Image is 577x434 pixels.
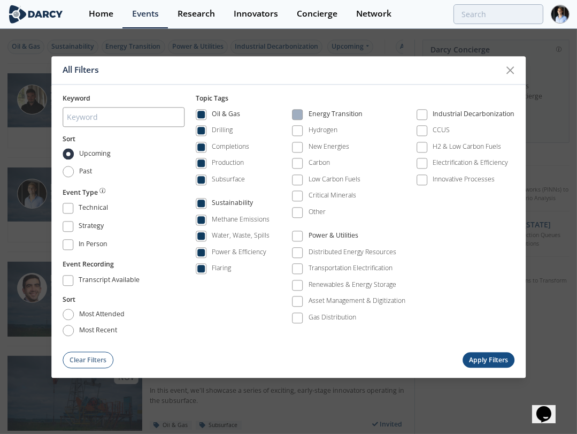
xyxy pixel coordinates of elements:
div: New Energies [309,142,349,151]
div: Energy Transition [309,109,363,122]
div: Renewables & Energy Storage [309,280,396,290]
span: Sort [63,295,75,304]
input: most attended [63,309,74,320]
div: Water, Waste, Spills [212,231,270,241]
div: H2 & Low Carbon Fuels [433,142,501,151]
div: Strategy [79,222,104,234]
button: Sort [63,135,75,144]
div: Drilling [212,126,233,135]
div: Low Carbon Fuels [309,174,360,184]
div: Transportation Electrification [309,264,393,273]
div: Events [132,10,159,18]
div: Oil & Gas [212,109,240,122]
div: All Filters [63,60,500,80]
button: Event Type [63,188,105,197]
iframe: chat widget [532,391,566,423]
span: most recent [79,325,117,335]
button: Clear Filters [63,352,114,369]
div: Completions [212,142,249,151]
div: Other [309,207,326,217]
span: Keyword [63,94,90,103]
span: Event Recording [63,260,114,269]
div: CCUS [433,126,450,135]
div: Critical Minerals [309,191,356,201]
div: Subsurface [212,174,245,184]
div: Power & Utilities [309,231,358,244]
img: Profile [551,5,570,24]
button: Sort [63,295,75,305]
div: Network [356,10,391,18]
div: Technical [79,203,108,216]
input: Keyword [63,108,184,127]
input: most recent [63,325,74,336]
div: Home [89,10,113,18]
input: Upcoming [63,148,74,159]
button: Event Recording [63,260,114,269]
div: Flaring [212,264,231,273]
div: Distributed Energy Resources [309,247,396,257]
button: Apply Filters [463,353,515,368]
span: Event Type [63,188,98,197]
div: Innovators [234,10,278,18]
div: Gas Distribution [309,313,356,322]
div: Sustainability [212,199,253,211]
div: Industrial Decarbonization [433,109,514,122]
input: Advanced Search [453,4,543,24]
div: Asset Management & Digitization [309,296,405,306]
img: logo-wide.svg [7,5,64,24]
div: Transcript Available [79,275,140,288]
span: Upcoming [79,149,111,158]
div: Research [178,10,215,18]
div: Hydrogen [309,126,337,135]
div: Innovative Processes [433,174,495,184]
div: Methane Emissions [212,215,270,224]
span: most attended [79,309,125,319]
div: Concierge [297,10,337,18]
img: information.svg [99,188,105,194]
div: Electrification & Efficiency [433,158,508,168]
input: Past [63,166,74,178]
div: Power & Efficiency [212,247,266,257]
span: Topic Tags [196,94,228,103]
span: Past [79,167,92,177]
div: In Person [79,240,107,253]
div: Carbon [309,158,330,168]
div: Production [212,158,244,168]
